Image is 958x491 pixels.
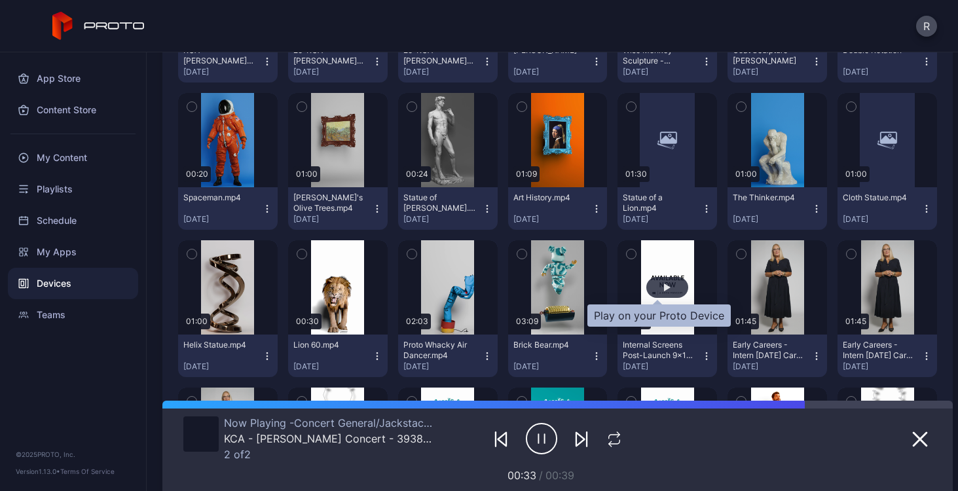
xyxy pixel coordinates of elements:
div: KCA - Koch Concert - 393800 Jack Stacks Niko Moon Protobox v2.mp4 [183,45,255,66]
div: [DATE] [403,67,482,77]
div: [DATE] [513,361,592,372]
div: [DATE] [293,214,372,225]
div: 2 of 2 [224,448,433,461]
div: [DATE] [513,67,592,77]
button: Early Careers - Intern [DATE] Cara Protobox Shoot - 430050 v2 lower music.mp4[DATE] [838,335,937,377]
span: 00:33 [507,469,536,482]
a: Devices [8,268,138,299]
span: Concert General/Jackstacks [289,416,435,429]
div: Lion 60.mp4 [293,340,365,350]
div: [DATE] [293,361,372,372]
div: [DATE] [403,361,482,372]
button: Double Rotation[DATE] [838,40,937,82]
div: Art History.mp4 [513,192,585,203]
a: Content Store [8,94,138,126]
a: Teams [8,299,138,331]
div: 25-KCA-Koch-concert-Video Proto-FA-393800.mp4 [293,45,365,66]
a: My Content [8,142,138,173]
div: Wise Monkey Sculpture - Francois-Xavier Lalanne [623,45,695,66]
button: 25-KCA-[PERSON_NAME]-concert-Video Proto-FA-393800.mp4[DATE] [288,40,388,82]
div: [DATE] [623,67,701,77]
div: [DATE] [623,214,701,225]
div: Early Careers - Intern Family Day Cara Protobox Shoot - 430050 v2 lower music.mp4 [843,340,915,361]
div: Early Careers - Intern Family Day Cara Protobox Shoot - 430050 v2.mp4 [733,340,805,361]
div: [DATE] [293,67,372,77]
div: Statue of a Lion.mp4 [623,192,695,213]
div: 25-KCA-Koch-concert-Video Proto-FA-393800(1).mp4 [403,45,475,66]
div: [DATE] [513,214,592,225]
div: Internal Screens Post-Launch 9x16 v0.1-250222.mp4 [623,340,695,361]
button: Statue of [PERSON_NAME].mp4[DATE] [398,187,498,230]
button: Early Careers - Intern [DATE] Cara Protobox Shoot - 430050 v2.mp4[DATE] [728,335,827,377]
button: Spaceman.mp4[DATE] [178,187,278,230]
button: 25-KCA-[PERSON_NAME]-concert-Video Proto-FA-393800(1).mp4[DATE] [398,40,498,82]
span: 00:39 [545,469,574,482]
div: [DATE] [733,214,811,225]
div: Play on your Proto Device [587,304,731,327]
div: [DATE] [183,361,262,372]
div: Brick Bear.mp4 [513,340,585,350]
a: App Store [8,63,138,94]
a: Playlists [8,173,138,205]
button: Internal Screens Post-Launch 9x16 v0.1-250222.mp4[DATE] [617,335,717,377]
div: Spaceman.mp4 [183,192,255,203]
div: [DATE] [843,214,921,225]
button: The Thinker.mp4[DATE] [728,187,827,230]
div: [DATE] [183,67,262,77]
span: / [539,469,543,482]
button: Statue of a Lion.mp4[DATE] [617,187,717,230]
div: [DATE] [843,67,921,77]
div: [DATE] [403,214,482,225]
div: Statue of David.mp4 [403,192,475,213]
div: [DATE] [843,361,921,372]
div: [DATE] [183,214,262,225]
button: Art History.mp4[DATE] [508,187,608,230]
a: Schedule [8,205,138,236]
button: Helix Statue.mp4[DATE] [178,335,278,377]
button: Wise Monkey Sculpture - [PERSON_NAME][DATE] [617,40,717,82]
div: Goat Sculpture - Francois-Xavier Lalanne [733,45,805,66]
div: KCA - Koch Concert - 393800 Jack Stacks Niko Moon Protobox v2.mp4 [224,432,433,445]
div: Cloth Statue.mp4 [843,192,915,203]
a: Terms Of Service [60,467,115,475]
div: [DATE] [733,361,811,372]
button: KCA - [PERSON_NAME] Concert - 393800 [PERSON_NAME] [PERSON_NAME] Protobox v2.mp4[DATE] [178,40,278,82]
button: [PERSON_NAME]'s Olive Trees.mp4[DATE] [288,187,388,230]
a: My Apps [8,236,138,268]
div: [DATE] [733,67,811,77]
button: Cloth Statue.mp4[DATE] [838,187,937,230]
div: The Thinker.mp4 [733,192,805,203]
button: Goat Sculpture - [PERSON_NAME][DATE] [728,40,827,82]
button: [PERSON_NAME][DATE] [508,40,608,82]
button: Lion 60.mp4[DATE] [288,335,388,377]
div: Van Gogh's Olive Trees.mp4 [293,192,365,213]
button: R [916,16,937,37]
span: Version 1.13.0 • [16,467,60,475]
div: [DATE] [623,361,701,372]
div: Proto Whacky Air Dancer.mp4 [403,340,475,361]
div: Now Playing [224,416,433,429]
div: © 2025 PROTO, Inc. [16,449,130,460]
button: Brick Bear.mp4[DATE] [508,335,608,377]
div: Helix Statue.mp4 [183,340,255,350]
button: Proto Whacky Air Dancer.mp4[DATE] [398,335,498,377]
